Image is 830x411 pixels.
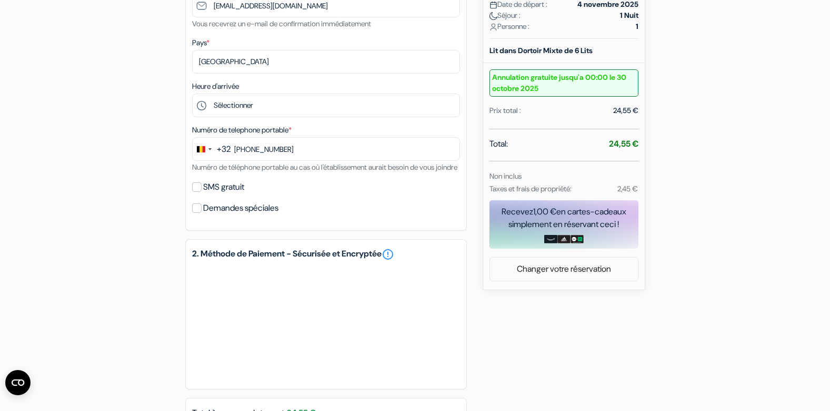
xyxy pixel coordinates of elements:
[557,235,571,243] img: adidas-card.png
[203,180,244,194] label: SMS gratuit
[193,138,231,160] button: Change country, selected Belgium (+32)
[489,105,521,116] div: Prix total :
[490,259,638,279] a: Changer votre réservation
[217,143,231,156] div: +32
[489,205,638,231] div: Recevez en cartes-cadeaux simplement en réservant ceci !
[192,37,209,48] label: Pays
[192,19,371,28] small: Vous recevrez un e-mail de confirmation immédiatement
[5,370,31,395] button: Open CMP widget
[192,137,460,161] input: 470 12 34 56
[489,1,497,9] img: calendar.svg
[489,12,497,20] img: moon.svg
[190,263,462,383] iframe: Cadre de saisie sécurisé pour le paiement
[489,171,522,181] small: Non inclus
[192,125,292,136] label: Numéro de telephone portable
[489,10,521,21] span: Séjour :
[544,235,557,243] img: amazon-card-no-text.png
[382,248,394,261] a: error_outline
[620,10,638,21] strong: 1 Nuit
[489,69,638,97] small: Annulation gratuite jusqu'a 00:00 le 30 octobre 2025
[489,46,593,55] b: Lit dans Dortoir Mixte de 6 Lits
[636,21,638,32] strong: 1
[489,184,572,193] small: Taxes et frais de propriété:
[533,206,556,217] span: 1,00 €
[613,105,638,116] div: 24,55 €
[192,81,239,92] label: Heure d'arrivée
[489,138,508,150] span: Total:
[609,138,638,149] strong: 24,55 €
[489,21,529,32] span: Personne :
[203,201,278,215] label: Demandes spéciales
[489,23,497,31] img: user_icon.svg
[192,248,460,261] h5: 2. Méthode de Paiement - Sécurisée et Encryptée
[192,162,457,172] small: Numéro de téléphone portable au cas où l'établissement aurait besoin de vous joindre
[571,235,584,243] img: uber-uber-eats-card.png
[617,184,638,193] small: 2,45 €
